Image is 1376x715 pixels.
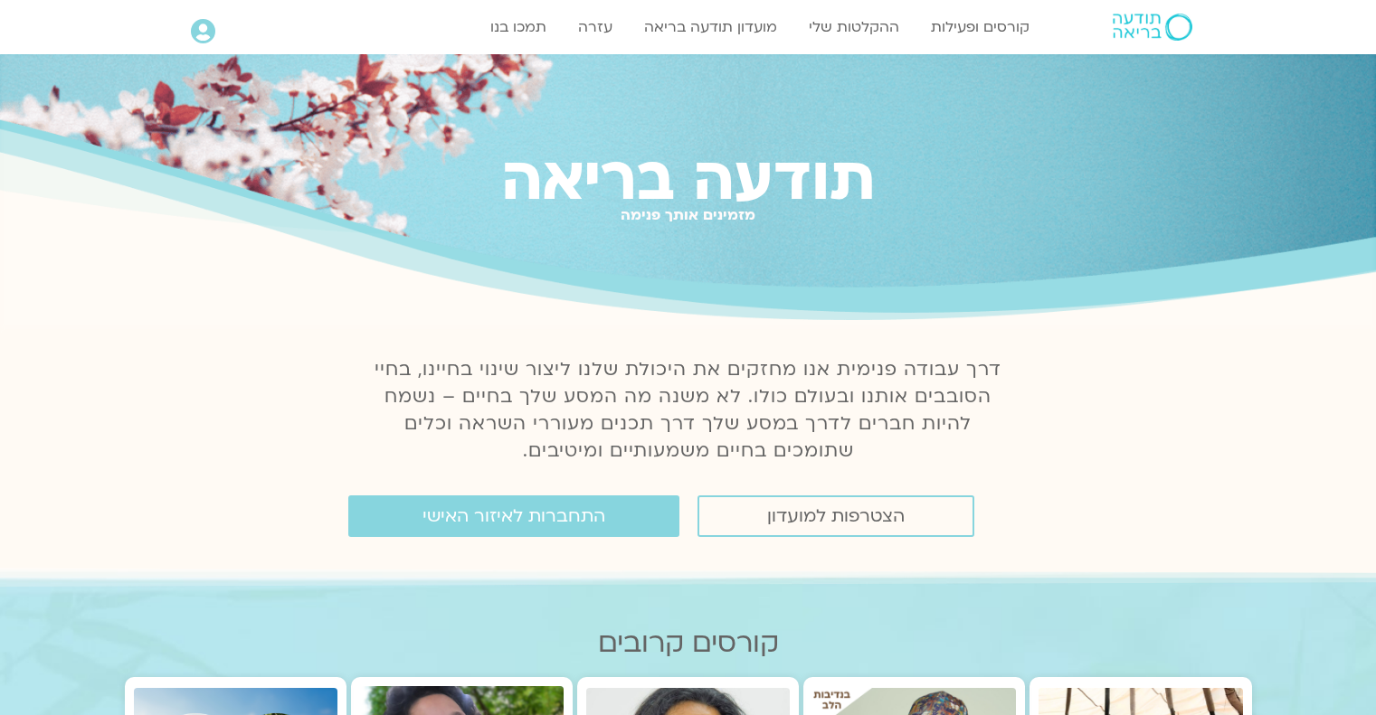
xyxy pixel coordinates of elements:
a: עזרה [569,10,622,44]
span: התחברות לאיזור האישי [422,506,605,526]
a: קורסים ופעילות [922,10,1039,44]
a: ההקלטות שלי [800,10,908,44]
a: תמכו בנו [481,10,555,44]
p: דרך עבודה פנימית אנו מחזקים את היכולת שלנו ליצור שינוי בחיינו, בחיי הסובבים אותנו ובעולם כולו. לא... [365,356,1012,465]
a: התחברות לאיזור האישי [348,495,679,537]
a: מועדון תודעה בריאה [635,10,786,44]
img: תודעה בריאה [1113,14,1192,41]
span: הצטרפות למועדון [767,506,905,526]
h2: קורסים קרובים [125,627,1252,659]
a: הצטרפות למועדון [697,495,974,537]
